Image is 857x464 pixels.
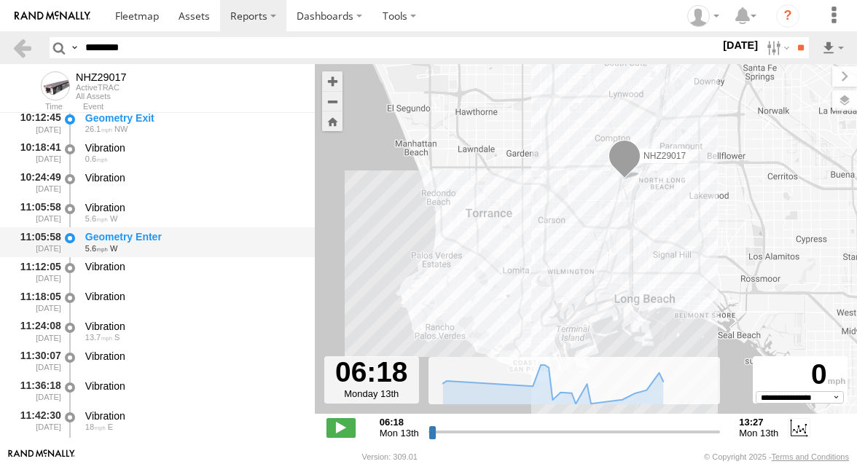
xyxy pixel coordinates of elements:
[69,37,80,58] label: Search Query
[12,407,63,434] div: 11:42:30 [DATE]
[704,452,849,461] div: © Copyright 2025 -
[85,125,112,133] span: 26.1
[12,109,63,136] div: 10:12:45 [DATE]
[12,199,63,226] div: 11:05:58 [DATE]
[85,244,108,253] span: 5.6
[110,214,117,223] span: Heading: 257
[85,333,112,342] span: 13.7
[76,92,127,101] div: All Assets
[15,11,90,21] img: rand-logo.svg
[110,244,117,253] span: Heading: 257
[12,318,63,345] div: 11:24:08 [DATE]
[85,201,301,214] div: Vibration
[12,37,33,58] a: Back to previous Page
[12,103,63,111] div: Time
[85,350,301,363] div: Vibration
[85,409,301,422] div: Vibration
[380,428,419,439] span: Mon 13th Oct 2025
[85,214,108,223] span: 5.6
[85,290,301,303] div: Vibration
[12,229,63,256] div: 11:05:58 [DATE]
[322,111,343,131] button: Zoom Home
[739,428,778,439] span: Mon 13th Oct 2025
[85,171,301,184] div: Vibration
[12,139,63,166] div: 10:18:41 [DATE]
[682,5,724,27] div: Zulema McIntosch
[76,71,127,83] div: NHZ29017 - View Asset History
[76,83,127,92] div: ActiveTRAC
[12,437,63,464] div: 11:48:45 [DATE]
[772,452,849,461] a: Terms and Conditions
[114,125,128,133] span: Heading: 330
[85,260,301,273] div: Vibration
[761,37,792,58] label: Search Filter Options
[85,230,301,243] div: Geometry Enter
[322,91,343,111] button: Zoom out
[85,111,301,125] div: Geometry Exit
[83,103,315,111] div: Event
[739,417,778,428] strong: 13:27
[12,288,63,315] div: 11:18:05 [DATE]
[12,347,63,374] div: 11:30:07 [DATE]
[821,37,845,58] label: Export results as...
[776,4,799,28] i: ?
[108,422,113,431] span: Heading: 70
[12,169,63,196] div: 10:24:49 [DATE]
[114,333,120,342] span: Heading: 161
[720,37,761,53] label: [DATE]
[85,422,106,431] span: 18
[85,380,301,393] div: Vibration
[755,358,845,391] div: 0
[380,417,419,428] strong: 06:18
[326,418,356,437] label: Play/Stop
[643,151,686,161] span: NHZ29017
[362,452,418,461] div: Version: 309.01
[12,259,63,286] div: 11:12:05 [DATE]
[8,449,75,464] a: Visit our Website
[85,141,301,154] div: Vibration
[322,71,343,91] button: Zoom in
[12,377,63,404] div: 11:36:18 [DATE]
[85,320,301,333] div: Vibration
[85,154,108,163] span: 0.6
